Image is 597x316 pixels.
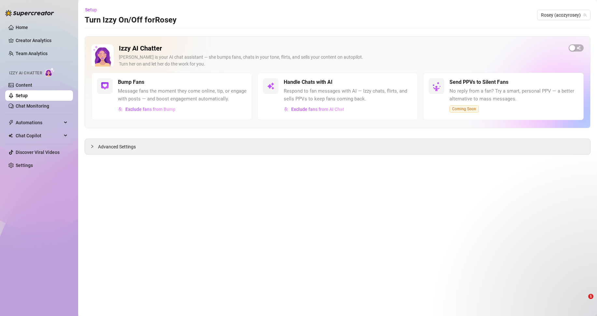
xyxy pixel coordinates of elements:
[90,144,94,148] span: collapsed
[16,35,68,46] a: Creator Analytics
[45,68,55,77] img: AI Chatter
[588,294,593,299] span: 1
[118,104,176,114] button: Exclude fans from Bump
[16,130,62,141] span: Chat Copilot
[90,143,98,150] div: collapsed
[16,83,32,88] a: Content
[5,10,54,16] img: logo-BBDzfeDw.svg
[541,10,587,20] span: Rosey (acozyrosey)
[9,70,42,76] span: Izzy AI Chatter
[16,51,48,56] a: Team Analytics
[85,15,177,25] h3: Turn Izzy On/Off for Rosey
[8,133,13,138] img: Chat Copilot
[85,7,97,12] span: Setup
[16,25,28,30] a: Home
[449,87,578,103] span: No reply from a fan? Try a smart, personal PPV — a better alternative to mass messages.
[16,117,62,128] span: Automations
[583,13,587,17] span: team
[284,78,333,86] h5: Handle Chats with AI
[92,44,114,67] img: Izzy AI Chatter
[284,104,345,114] button: Exclude fans from AI Chat
[16,150,60,155] a: Discover Viral Videos
[291,107,344,112] span: Exclude fans from AI Chat
[16,163,33,168] a: Settings
[16,93,28,98] a: Setup
[118,107,123,112] img: svg%3e
[118,87,247,103] span: Message fans the moment they come online, tip, or engage with posts — and boost engagement automa...
[16,103,49,109] a: Chat Monitoring
[85,5,102,15] button: Setup
[98,143,136,150] span: Advanced Settings
[284,87,412,103] span: Respond to fan messages with AI — Izzy chats, flirts, and sells PPVs to keep fans coming back.
[119,54,563,68] div: [PERSON_NAME] is your AI chat assistant — she bumps fans, chats in your tone, flirts, and sells y...
[432,82,443,92] img: silent-fans-ppv-o-N6Mmdf.svg
[125,107,176,112] span: Exclude fans from Bump
[101,82,109,90] img: svg%3e
[119,44,563,53] h2: Izzy AI Chatter
[267,82,275,90] img: svg%3e
[449,105,479,113] span: Coming Soon
[449,78,508,86] h5: Send PPVs to Silent Fans
[284,107,289,112] img: svg%3e
[8,120,14,125] span: thunderbolt
[118,78,144,86] h5: Bump Fans
[575,294,590,309] iframe: Intercom live chat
